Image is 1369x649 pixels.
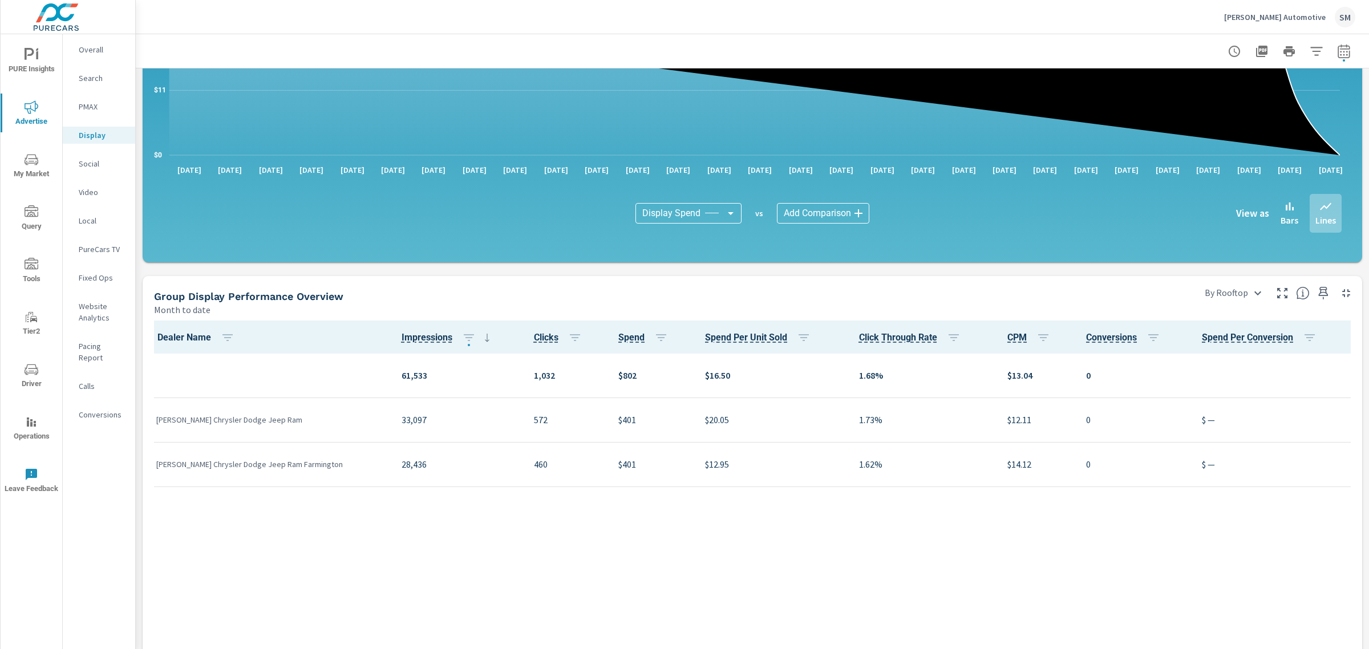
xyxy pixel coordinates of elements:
[79,101,126,112] p: PMAX
[4,205,59,233] span: Query
[705,457,840,471] p: $12.95
[1086,331,1165,344] span: Conversions
[618,331,645,344] span: The amount of money spent on advertising during the period. [Source: This data is provided by the...
[79,158,126,169] p: Social
[402,331,452,344] span: The number of times an ad was shown on your behalf. [Source: This data is provided by the Display...
[156,414,383,425] p: [PERSON_NAME] Chrysler Dodge Jeep Ram
[63,241,135,258] div: PureCars TV
[699,164,739,176] p: [DATE]
[740,164,780,176] p: [DATE]
[154,86,166,94] text: $11
[1224,12,1326,22] p: [PERSON_NAME] Automotive
[1337,284,1355,302] button: Minimize Widget
[63,184,135,201] div: Video
[4,258,59,286] span: Tools
[455,164,495,176] p: [DATE]
[251,164,291,176] p: [DATE]
[4,415,59,443] span: Operations
[1007,331,1055,344] span: CPM
[402,457,516,471] p: 28,436
[862,164,902,176] p: [DATE]
[154,290,343,302] h5: Group Display Performance Overview
[402,368,516,382] p: 61,533
[1188,164,1228,176] p: [DATE]
[1007,413,1068,427] p: $12.11
[63,212,135,229] div: Local
[414,164,453,176] p: [DATE]
[1250,40,1273,63] button: "Export Report to PDF"
[777,203,869,224] div: Add Comparison
[618,331,673,344] span: Spend
[705,413,840,427] p: $20.05
[4,153,59,181] span: My Market
[821,164,861,176] p: [DATE]
[903,164,943,176] p: [DATE]
[79,301,126,323] p: Website Analytics
[210,164,250,176] p: [DATE]
[1315,213,1336,227] p: Lines
[79,272,126,283] p: Fixed Ops
[402,413,516,427] p: 33,097
[534,331,586,344] span: Clicks
[63,338,135,366] div: Pacing Report
[63,127,135,144] div: Display
[1,34,62,506] div: nav menu
[985,164,1024,176] p: [DATE]
[642,208,700,219] span: Display Spend
[1148,164,1188,176] p: [DATE]
[1311,164,1351,176] p: [DATE]
[156,459,383,470] p: [PERSON_NAME] Chrysler Dodge Jeep Ram Farmington
[705,331,815,344] span: Spend Per Unit Sold
[291,164,331,176] p: [DATE]
[1107,164,1147,176] p: [DATE]
[157,331,239,344] span: Dealer Name
[79,244,126,255] p: PureCars TV
[618,413,687,427] p: $401
[79,215,126,226] p: Local
[4,100,59,128] span: Advertise
[658,164,698,176] p: [DATE]
[1202,457,1348,471] p: $ —
[1278,40,1301,63] button: Print Report
[1335,7,1355,27] div: SM
[536,164,576,176] p: [DATE]
[373,164,413,176] p: [DATE]
[1270,164,1310,176] p: [DATE]
[79,340,126,363] p: Pacing Report
[1236,208,1269,219] h6: View as
[79,409,126,420] p: Conversions
[577,164,617,176] p: [DATE]
[859,331,965,344] span: Click Through Rate
[1314,284,1332,302] span: Save this to your personalized report
[4,363,59,391] span: Driver
[1007,457,1068,471] p: $14.12
[1086,457,1184,471] p: 0
[1273,284,1291,302] button: Make Fullscreen
[333,164,372,176] p: [DATE]
[534,413,600,427] p: 572
[784,208,851,219] span: Add Comparison
[859,457,990,471] p: 1.62%
[618,164,658,176] p: [DATE]
[79,44,126,55] p: Overall
[705,368,840,382] p: $16.50
[1202,413,1348,427] p: $ —
[618,457,687,471] p: $401
[1086,413,1184,427] p: 0
[4,468,59,496] span: Leave Feedback
[859,368,990,382] p: 1.68%
[79,129,126,141] p: Display
[402,331,494,344] span: Impressions
[495,164,535,176] p: [DATE]
[742,208,777,218] p: vs
[534,368,600,382] p: 1,032
[63,70,135,87] div: Search
[1281,213,1298,227] p: Bars
[1305,40,1328,63] button: Apply Filters
[859,413,990,427] p: 1.73%
[4,310,59,338] span: Tier2
[1086,331,1137,344] span: The number of dealer-specified goals completed by a visitor. [Source: This data is provided by th...
[79,72,126,84] p: Search
[63,98,135,115] div: PMAX
[1332,40,1355,63] button: Select Date Range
